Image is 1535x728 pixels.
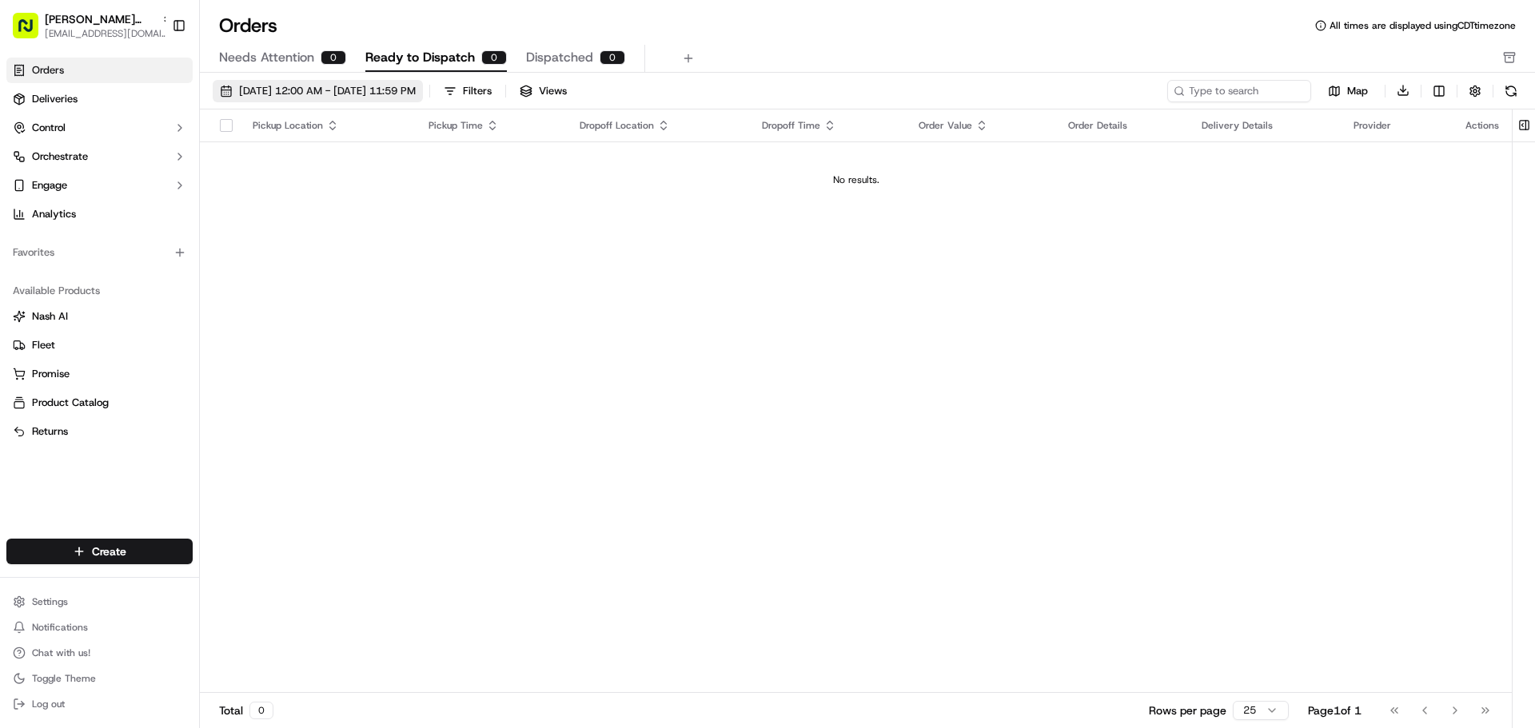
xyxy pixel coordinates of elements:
[32,672,96,685] span: Toggle Theme
[16,153,45,181] img: 1736555255976-a54dd68f-1ca7-489b-9aae-adbdc363a1c4
[6,591,193,613] button: Settings
[6,86,193,112] a: Deliveries
[13,338,186,352] a: Fleet
[6,361,193,387] button: Promise
[32,396,109,410] span: Product Catalog
[6,278,193,304] div: Available Products
[6,144,193,169] button: Orchestrate
[272,157,291,177] button: Start new chat
[213,80,423,102] button: [DATE] 12:00 AM - [DATE] 11:59 PM
[6,390,193,416] button: Product Catalog
[6,58,193,83] a: Orders
[600,50,625,65] div: 0
[512,80,574,102] button: Views
[32,357,122,373] span: Knowledge Base
[32,63,64,78] span: Orders
[6,642,193,664] button: Chat with us!
[159,396,193,408] span: Pylon
[762,119,893,132] div: Dropoff Time
[34,153,62,181] img: 5e9a9d7314ff4150bce227a61376b483.jpg
[72,153,262,169] div: Start new chat
[219,13,277,38] h1: Orders
[206,173,1505,186] div: No results.
[239,84,416,98] span: [DATE] 12:00 AM - [DATE] 11:59 PM
[6,6,165,45] button: [PERSON_NAME][GEOGRAPHIC_DATA][EMAIL_ADDRESS][DOMAIN_NAME]
[32,121,66,135] span: Control
[6,240,193,265] div: Favorites
[32,338,55,352] span: Fleet
[6,332,193,358] button: Fleet
[135,359,148,372] div: 💻
[32,149,88,164] span: Orchestrate
[50,248,130,261] span: [PERSON_NAME]
[580,119,736,132] div: Dropoff Location
[1330,19,1516,32] span: All times are displayed using CDT timezone
[113,396,193,408] a: Powered byPylon
[13,309,186,324] a: Nash AI
[248,205,291,224] button: See all
[16,276,42,301] img: Snider Plaza
[32,249,45,261] img: 1736555255976-a54dd68f-1ca7-489b-9aae-adbdc363a1c4
[32,621,88,634] span: Notifications
[32,646,90,659] span: Chat with us!
[6,304,193,329] button: Nash AI
[72,169,220,181] div: We're available if you need us!
[32,424,68,439] span: Returns
[481,50,507,65] div: 0
[6,173,193,198] button: Engage
[1068,119,1176,132] div: Order Details
[429,119,554,132] div: Pickup Time
[221,291,226,304] span: •
[16,233,42,258] img: Liam S.
[321,50,346,65] div: 0
[16,16,48,48] img: Nash
[32,207,76,221] span: Analytics
[539,84,567,98] span: Views
[6,201,193,227] a: Analytics
[45,11,155,27] button: [PERSON_NAME][GEOGRAPHIC_DATA]
[16,359,29,372] div: 📗
[219,702,273,719] div: Total
[151,357,257,373] span: API Documentation
[1500,80,1522,102] button: Refresh
[6,693,193,715] button: Log out
[463,84,492,98] div: Filters
[6,419,193,444] button: Returns
[1149,702,1226,718] p: Rows per page
[1202,119,1328,132] div: Delivery Details
[249,702,273,719] div: 0
[919,119,1043,132] div: Order Value
[129,351,263,380] a: 💻API Documentation
[32,595,68,608] span: Settings
[32,178,67,193] span: Engage
[50,291,217,304] span: [PERSON_NAME][GEOGRAPHIC_DATA]
[133,248,138,261] span: •
[253,119,403,132] div: Pickup Location
[16,208,107,221] div: Past conversations
[13,367,186,381] a: Promise
[92,543,126,559] span: Create
[437,80,499,102] button: Filters
[16,64,291,90] p: Welcome 👋
[13,424,186,439] a: Returns
[1318,82,1378,101] button: Map
[526,48,593,67] span: Dispatched
[42,103,288,120] input: Got a question? Start typing here...
[32,367,70,381] span: Promise
[365,48,475,67] span: Ready to Dispatch
[6,667,193,690] button: Toggle Theme
[6,539,193,564] button: Create
[10,351,129,380] a: 📗Knowledge Base
[142,248,174,261] span: [DATE]
[6,115,193,141] button: Control
[1308,702,1362,718] div: Page 1 of 1
[219,48,314,67] span: Needs Attention
[1167,80,1311,102] input: Type to search
[1354,119,1440,132] div: Provider
[45,27,173,40] button: [EMAIL_ADDRESS][DOMAIN_NAME]
[6,616,193,638] button: Notifications
[32,309,68,324] span: Nash AI
[229,291,262,304] span: [DATE]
